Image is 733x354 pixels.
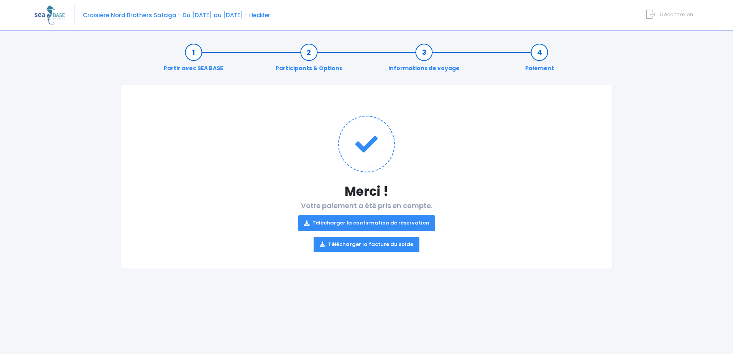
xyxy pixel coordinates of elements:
span: Croisière Nord Brothers Safaga - Du [DATE] au [DATE] - Heckler [83,11,270,19]
a: Informations de voyage [385,48,463,72]
h2: Votre paiement a été pris en compte. [136,202,597,252]
a: Partir avec SEA BASE [160,48,227,72]
h1: Merci ! [136,184,597,199]
a: Paiement [521,48,558,72]
span: Déconnexion [660,11,693,18]
a: Participants & Options [272,48,346,72]
a: Télécharger la confirmation de réservation [298,215,436,231]
a: Télécharger la facture du solde [314,237,419,252]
